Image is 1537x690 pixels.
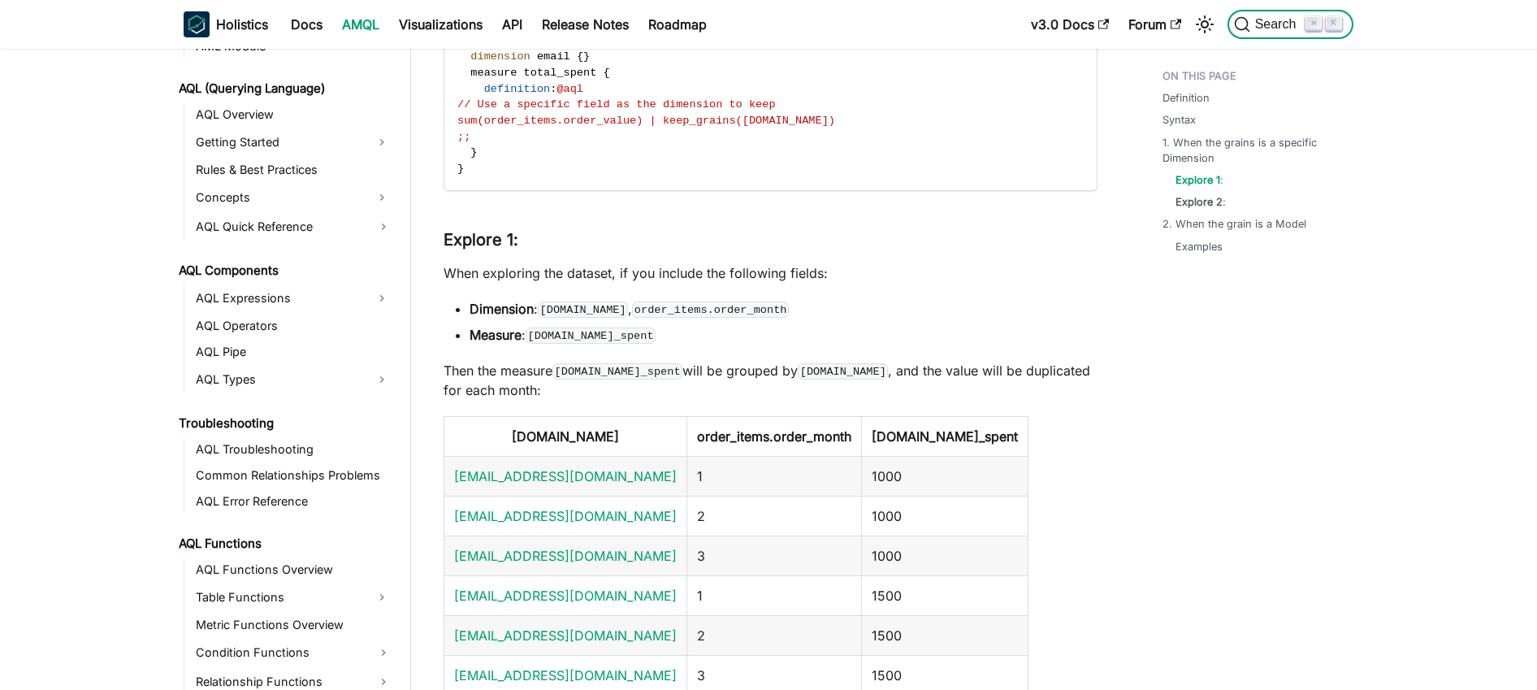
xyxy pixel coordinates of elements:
strong: Explore 2 [1175,196,1223,208]
a: AQL Quick Reference [191,214,396,240]
a: Syntax [1162,112,1196,128]
td: 3 [687,536,862,575]
td: 1000 [862,456,1028,496]
li: : [470,325,1098,345]
strong: Explore 1 [1175,174,1220,186]
strong: Explore 1 [444,230,513,250]
span: } [583,50,590,63]
h3: : [444,230,1098,250]
code: [DOMAIN_NAME] [538,302,628,318]
a: [EMAIL_ADDRESS][DOMAIN_NAME] [454,468,677,484]
span: dimension [470,50,530,63]
kbd: K [1326,16,1342,31]
td: 1500 [862,575,1028,615]
b: Holistics [216,15,268,34]
a: Definition [1162,90,1210,106]
span: } [457,163,464,175]
td: 2 [687,496,862,536]
code: order_items.order_month [632,302,789,318]
a: Getting Started [191,129,367,155]
button: Expand sidebar category 'Table Functions' [367,584,396,610]
a: AQL Expressions [191,285,367,311]
code: [DOMAIN_NAME]_spent [552,363,682,380]
a: Explore 1: [1175,172,1223,188]
a: [EMAIL_ADDRESS][DOMAIN_NAME] [454,508,677,524]
a: AQL Functions [174,532,396,555]
a: [EMAIL_ADDRESS][DOMAIN_NAME] [454,627,677,644]
td: 1 [687,456,862,496]
button: Switch between dark and light mode (currently light mode) [1192,11,1218,37]
a: Condition Functions [191,640,396,666]
a: [EMAIL_ADDRESS][DOMAIN_NAME] [454,588,677,604]
code: [DOMAIN_NAME]_spent [526,328,656,344]
a: AQL Components [174,259,396,282]
a: AQL Operators [191,315,396,337]
a: AQL Pipe [191,341,396,363]
a: v3.0 Docs [1021,11,1119,37]
th: order_items.order_month [687,416,862,456]
a: API [492,11,532,37]
nav: Docs sidebar [167,49,411,690]
a: AQL Troubleshooting [191,438,396,461]
span: total_spent [524,67,597,79]
span: Search [1250,17,1306,32]
a: Examples [1175,239,1223,254]
a: AQL Error Reference [191,490,396,513]
span: // Use a specific field as the dimension to keep [457,98,776,111]
a: Common Relationships Problems [191,464,396,487]
button: Expand sidebar category 'Concepts' [367,184,396,210]
p: When exploring the dataset, if you include the following fields: [444,263,1098,283]
button: Expand sidebar category 'Getting Started' [367,129,396,155]
a: 1. When the grains is a specific Dimension [1162,135,1344,166]
span: { [577,50,583,63]
th: [DOMAIN_NAME]_spent [862,416,1028,456]
span: } [470,146,477,158]
span: @aql [556,83,583,95]
a: AQL Functions Overview [191,558,396,581]
a: Roadmap [639,11,717,37]
span: : [550,83,556,95]
span: measure [470,67,517,79]
button: Expand sidebar category 'AQL Types' [367,367,396,393]
button: Search (Command+K) [1227,10,1353,39]
button: Expand sidebar category 'AQL Expressions' [367,285,396,311]
img: Holistics [184,11,210,37]
a: Metric Functions Overview [191,614,396,636]
strong: Dimension [470,301,534,317]
code: [DOMAIN_NAME] [798,363,888,380]
a: Troubleshooting [174,412,396,435]
a: AQL Overview [191,103,396,126]
span: sum(order_items.order_value) | keep_grains([DOMAIN_NAME]) [457,115,835,127]
a: Table Functions [191,584,367,610]
strong: Measure [470,327,522,343]
span: email [537,50,570,63]
p: Then the measure will be grouped by , and the value will be duplicated for each month: [444,361,1098,400]
a: Visualizations [389,11,492,37]
a: [EMAIL_ADDRESS][DOMAIN_NAME] [454,667,677,683]
a: Explore 2: [1175,194,1226,210]
a: Forum [1119,11,1191,37]
a: Docs [281,11,332,37]
td: 2 [687,615,862,655]
td: 1500 [862,615,1028,655]
a: AQL Types [191,367,367,393]
a: Concepts [191,184,367,210]
kbd: ⌘ [1305,16,1322,31]
li: : , [470,299,1098,319]
a: Release Notes [532,11,639,37]
a: 2. When the grain is a Model [1162,216,1306,232]
td: 1000 [862,536,1028,575]
span: ;; [457,131,470,143]
a: Rules & Best Practices [191,158,396,181]
span: { [604,67,610,79]
a: [EMAIL_ADDRESS][DOMAIN_NAME] [454,548,677,564]
a: AQL (Querying Language) [174,77,396,100]
th: [DOMAIN_NAME] [444,416,687,456]
span: definition [484,83,551,95]
a: HolisticsHolistics [184,11,268,37]
a: AMQL [332,11,389,37]
td: 1000 [862,496,1028,536]
td: 1 [687,575,862,615]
